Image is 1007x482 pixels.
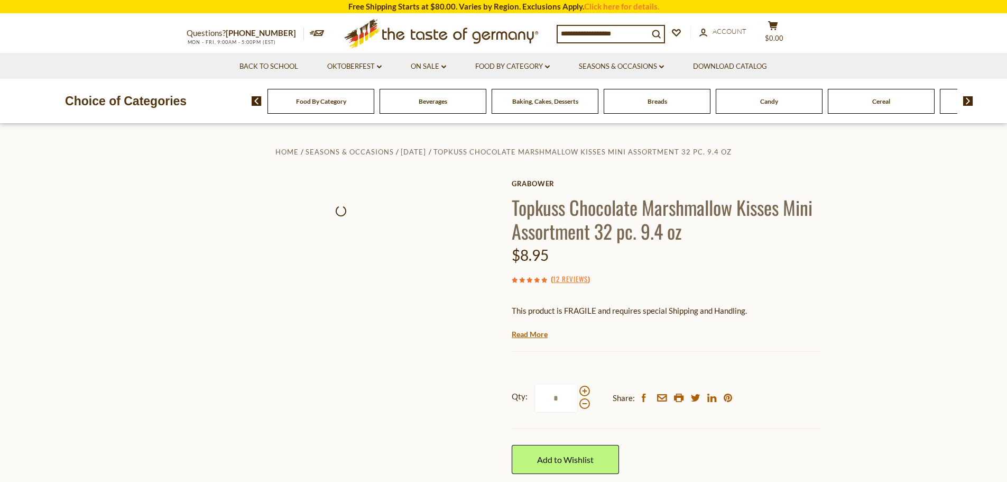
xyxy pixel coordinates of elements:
a: Read More [512,329,548,340]
a: Breads [648,97,667,105]
a: [DATE] [401,148,426,156]
span: Share: [613,392,635,405]
img: next arrow [963,96,973,106]
a: Back to School [239,61,298,72]
p: Questions? [187,26,304,40]
li: We will ship this product in heat-protective, cushioned packaging and ice during warm weather mon... [522,325,821,339]
a: Download Catalog [693,61,767,72]
a: Cereal [872,97,890,105]
strong: Qty: [512,390,528,403]
a: Food By Category [296,97,346,105]
span: $8.95 [512,246,549,264]
a: Click here for details. [584,2,659,11]
a: Account [699,26,746,38]
span: ( ) [551,274,590,284]
a: [PHONE_NUMBER] [226,28,296,38]
span: $0.00 [765,34,783,42]
span: MON - FRI, 9:00AM - 5:00PM (EST) [187,39,276,45]
a: On Sale [411,61,446,72]
a: Beverages [419,97,447,105]
a: Grabower [512,179,821,188]
a: Seasons & Occasions [579,61,664,72]
h1: Topkuss Chocolate Marshmallow Kisses Mini Assortment 32 pc. 9.4 oz [512,195,821,243]
p: This product is FRAGILE and requires special Shipping and Handling. [512,304,821,317]
span: Account [713,27,746,35]
img: previous arrow [252,96,262,106]
a: Home [275,148,299,156]
a: Oktoberfest [327,61,382,72]
a: Add to Wishlist [512,445,619,474]
a: Candy [760,97,778,105]
a: 12 Reviews [553,274,588,285]
a: Baking, Cakes, Desserts [512,97,578,105]
a: Topkuss Chocolate Marshmallow Kisses Mini Assortment 32 pc. 9.4 oz [433,148,732,156]
a: Seasons & Occasions [306,148,394,156]
a: Food By Category [475,61,550,72]
button: $0.00 [757,21,789,47]
input: Qty: [534,384,578,413]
